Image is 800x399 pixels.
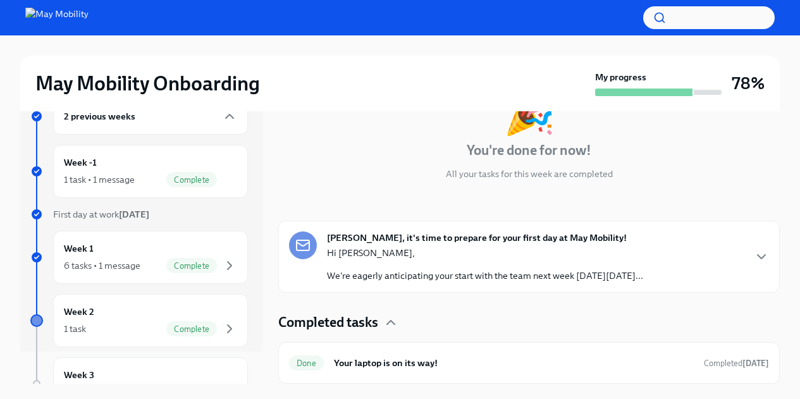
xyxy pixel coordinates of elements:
[742,359,769,368] strong: [DATE]
[503,92,555,133] div: 🎉
[278,313,378,332] h4: Completed tasks
[704,359,769,368] span: Completed
[25,8,89,28] img: May Mobility
[53,209,149,220] span: First day at work
[35,71,260,96] h2: May Mobility Onboarding
[289,353,769,373] a: DoneYour laptop is on its way!Completed[DATE]
[467,141,591,160] h4: You're done for now!
[327,269,643,282] p: We're eagerly anticipating your start with the team next week [DATE][DATE]...
[704,357,769,369] span: September 2nd, 2025 14:33
[595,71,646,83] strong: My progress
[732,72,765,95] h3: 78%
[64,242,94,255] h6: Week 1
[446,168,613,180] p: All your tasks for this week are completed
[278,313,780,332] div: Completed tasks
[30,231,248,284] a: Week 16 tasks • 1 messageComplete
[30,208,248,221] a: First day at work[DATE]
[64,109,135,123] h6: 2 previous weeks
[327,231,627,244] strong: [PERSON_NAME], it's time to prepare for your first day at May Mobility!
[64,322,86,335] div: 1 task
[30,145,248,198] a: Week -11 task • 1 messageComplete
[289,359,324,368] span: Done
[166,175,217,185] span: Complete
[30,294,248,347] a: Week 21 taskComplete
[166,261,217,271] span: Complete
[166,324,217,334] span: Complete
[53,98,248,135] div: 2 previous weeks
[64,173,135,186] div: 1 task • 1 message
[64,368,94,382] h6: Week 3
[119,209,149,220] strong: [DATE]
[64,259,140,272] div: 6 tasks • 1 message
[327,247,643,259] p: Hi [PERSON_NAME],
[64,156,97,169] h6: Week -1
[334,356,694,370] h6: Your laptop is on its way!
[64,305,94,319] h6: Week 2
